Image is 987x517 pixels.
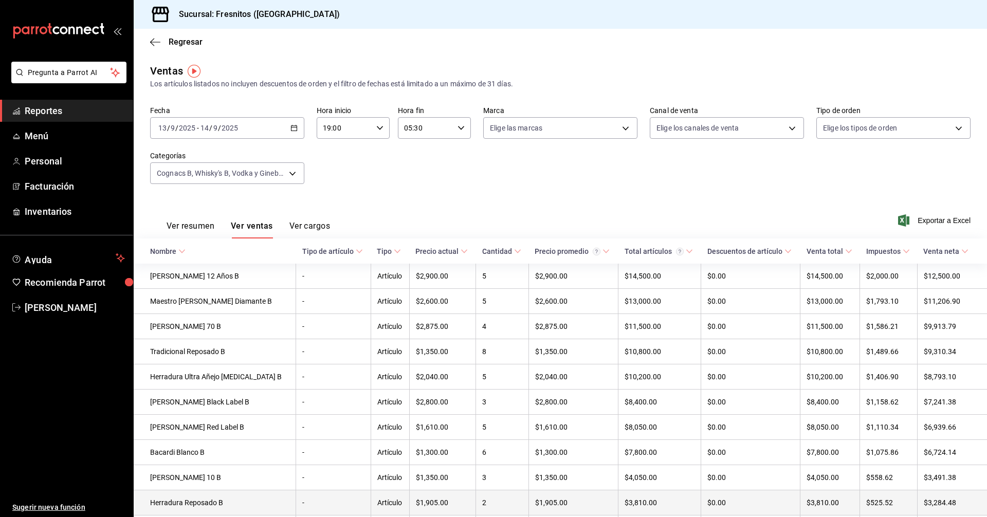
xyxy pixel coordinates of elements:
input: -- [170,124,175,132]
span: Cantidad [482,247,521,255]
span: / [218,124,221,132]
input: -- [213,124,218,132]
td: Herradura Ultra Añejo [MEDICAL_DATA] B [134,364,296,390]
span: Venta neta [923,247,968,255]
td: $7,241.38 [917,390,987,415]
td: $8,050.00 [800,415,860,440]
span: Tipo [377,247,401,255]
div: Venta neta [923,247,959,255]
td: $2,600.00 [528,289,618,314]
td: $8,400.00 [800,390,860,415]
td: Artículo [371,314,409,339]
td: $1,350.00 [528,465,618,490]
td: - [296,415,371,440]
td: $525.52 [860,490,918,515]
span: Recomienda Parrot [25,275,125,289]
span: / [209,124,212,132]
td: $2,040.00 [528,364,618,390]
td: $3,810.00 [618,490,701,515]
td: Tradicional Reposado B [134,339,296,364]
div: Cantidad [482,247,512,255]
td: $2,000.00 [860,264,918,289]
td: $1,075.86 [860,440,918,465]
td: $4,050.00 [800,465,860,490]
td: Artículo [371,390,409,415]
td: $1,158.62 [860,390,918,415]
div: Tipo de artículo [302,247,354,255]
span: Elige los tipos de orden [823,123,897,133]
input: ---- [178,124,196,132]
div: Total artículos [625,247,684,255]
span: Impuestos [866,247,910,255]
td: $10,800.00 [618,339,701,364]
span: Personal [25,154,125,168]
button: Exportar a Excel [900,214,971,227]
td: $1,110.34 [860,415,918,440]
svg: El total artículos considera cambios de precios en los artículos así como costos adicionales por ... [676,248,684,255]
td: Artículo [371,289,409,314]
td: $0.00 [701,264,800,289]
label: Hora fin [398,107,471,114]
td: $0.00 [701,289,800,314]
td: $2,875.00 [409,314,476,339]
span: [PERSON_NAME] [25,301,125,315]
td: 6 [476,440,529,465]
div: Precio actual [415,247,459,255]
td: $14,500.00 [800,264,860,289]
td: $0.00 [701,465,800,490]
td: Artículo [371,364,409,390]
input: -- [200,124,209,132]
td: Artículo [371,339,409,364]
td: $7,800.00 [800,440,860,465]
td: $0.00 [701,314,800,339]
label: Marca [483,107,637,114]
td: $1,406.90 [860,364,918,390]
span: Cognacs B, Whisky's B, Vodka y Ginebra B, Tequilas B, Rones B, [PERSON_NAME] B [157,168,285,178]
span: Precio promedio [535,247,610,255]
td: $1,350.00 [409,339,476,364]
td: $1,300.00 [409,440,476,465]
td: $10,800.00 [800,339,860,364]
span: Reportes [25,104,125,118]
td: $2,800.00 [409,390,476,415]
input: ---- [221,124,239,132]
td: 5 [476,289,529,314]
button: Regresar [150,37,203,47]
div: Nombre [150,247,176,255]
td: $11,206.90 [917,289,987,314]
td: - [296,264,371,289]
td: $6,939.66 [917,415,987,440]
button: open_drawer_menu [113,27,121,35]
td: - [296,490,371,515]
td: - [296,339,371,364]
td: $1,905.00 [528,490,618,515]
td: $1,586.21 [860,314,918,339]
td: $1,610.00 [409,415,476,440]
td: $7,800.00 [618,440,701,465]
button: Ver cargos [289,221,331,238]
td: Artículo [371,465,409,490]
td: [PERSON_NAME] 10 B [134,465,296,490]
button: Ver resumen [167,221,214,238]
td: $2,900.00 [409,264,476,289]
td: [PERSON_NAME] Red Label B [134,415,296,440]
span: Inventarios [25,205,125,218]
span: Tipo de artículo [302,247,363,255]
input: -- [158,124,167,132]
td: 8 [476,339,529,364]
span: Elige los canales de venta [656,123,739,133]
img: Tooltip marker [188,65,200,78]
td: 5 [476,364,529,390]
td: $6,724.14 [917,440,987,465]
td: Bacardi Blanco B [134,440,296,465]
td: $0.00 [701,415,800,440]
div: navigation tabs [167,221,330,238]
td: 5 [476,264,529,289]
td: $2,800.00 [528,390,618,415]
h3: Sucursal: Fresnitos ([GEOGRAPHIC_DATA]) [171,8,340,21]
td: 3 [476,465,529,490]
button: Ver ventas [231,221,273,238]
td: 5 [476,415,529,440]
div: Descuentos de artículo [707,247,782,255]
